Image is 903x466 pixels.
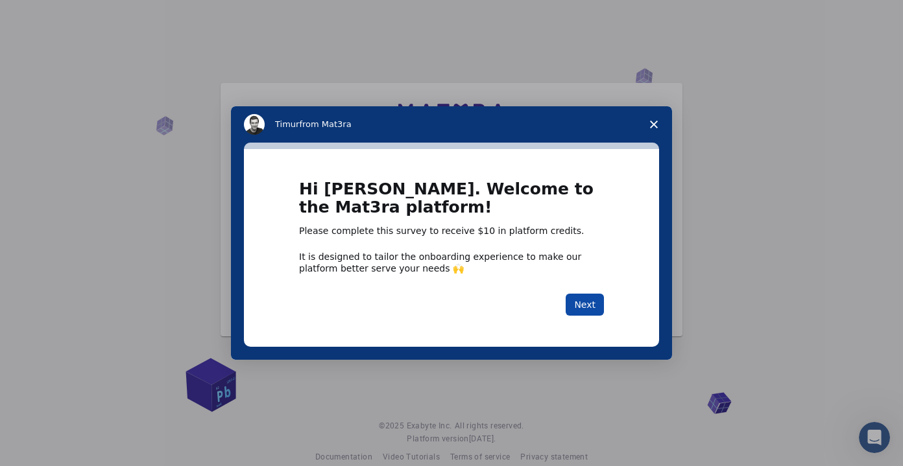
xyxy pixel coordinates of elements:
[299,225,604,238] div: Please complete this survey to receive $10 in platform credits.
[299,180,604,225] h1: Hi [PERSON_NAME]. Welcome to the Mat3ra platform!
[299,119,351,129] span: from Mat3ra
[275,119,299,129] span: Timur
[29,9,69,21] span: Destek
[566,294,604,316] button: Next
[636,106,672,143] span: Close survey
[299,251,604,274] div: It is designed to tailor the onboarding experience to make our platform better serve your needs 🙌
[244,114,265,135] img: Profile image for Timur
